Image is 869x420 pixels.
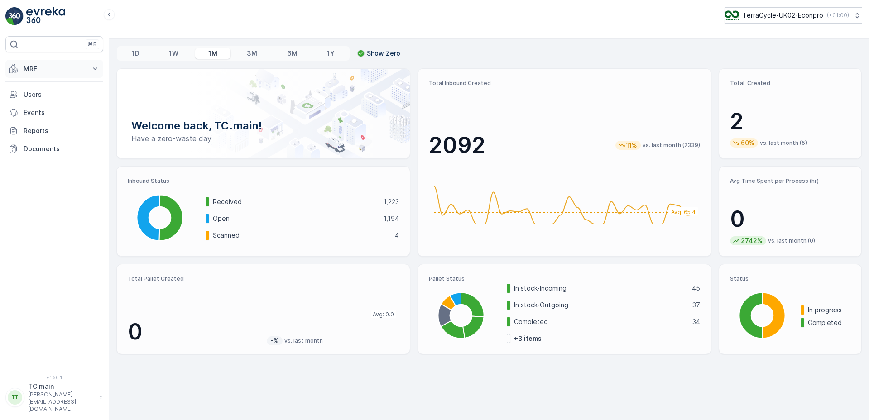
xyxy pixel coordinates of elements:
[429,132,485,159] p: 2092
[514,334,542,343] p: + 3 items
[740,236,763,245] p: 2742%
[367,49,400,58] p: Show Zero
[730,177,850,185] p: Avg Time Spent per Process (hr)
[730,205,850,233] p: 0
[740,138,755,148] p: 60%
[384,197,399,206] p: 1,223
[692,317,700,326] p: 34
[287,49,298,58] p: 6M
[88,41,97,48] p: ⌘B
[128,275,259,282] p: Total Pallet Created
[208,49,217,58] p: 1M
[24,64,85,73] p: MRF
[327,49,335,58] p: 1Y
[395,231,399,240] p: 4
[384,214,399,223] p: 1,194
[8,390,22,405] div: TT
[643,142,700,149] p: vs. last month (2339)
[730,275,850,282] p: Status
[131,119,395,133] p: Welcome back, TC.main!
[169,49,178,58] p: 1W
[247,49,257,58] p: 3M
[26,7,65,25] img: logo_light-DOdMpM7g.png
[827,12,849,19] p: ( +01:00 )
[5,60,103,78] button: MRF
[429,80,700,87] p: Total Inbound Created
[514,317,687,326] p: Completed
[692,284,700,293] p: 45
[5,140,103,158] a: Documents
[5,382,103,413] button: TTTC.main[PERSON_NAME][EMAIL_ADDRESS][DOMAIN_NAME]
[28,391,95,413] p: [PERSON_NAME][EMAIL_ADDRESS][DOMAIN_NAME]
[514,284,686,293] p: In stock-Incoming
[808,318,850,327] p: Completed
[269,336,280,345] p: -%
[28,382,95,391] p: TC.main
[429,275,700,282] p: Pallet Status
[692,301,700,310] p: 37
[5,86,103,104] a: Users
[5,375,103,380] span: v 1.50.1
[131,133,395,144] p: Have a zero-waste day
[725,10,739,20] img: terracycle_logo_wKaHoWT.png
[213,197,378,206] p: Received
[213,214,378,223] p: Open
[5,122,103,140] a: Reports
[743,11,823,20] p: TerraCycle-UK02-Econpro
[128,177,399,185] p: Inbound Status
[24,126,100,135] p: Reports
[284,337,323,344] p: vs. last month
[5,7,24,25] img: logo
[625,141,638,150] p: 11%
[730,80,850,87] p: Total Created
[24,144,100,153] p: Documents
[128,318,259,345] p: 0
[24,108,100,117] p: Events
[768,237,815,244] p: vs. last month (0)
[808,305,850,315] p: In progress
[5,104,103,122] a: Events
[760,139,807,147] p: vs. last month (5)
[725,7,862,24] button: TerraCycle-UK02-Econpro(+01:00)
[514,301,687,310] p: In stock-Outgoing
[132,49,139,58] p: 1D
[213,231,389,240] p: Scanned
[24,90,100,99] p: Users
[730,108,850,135] p: 2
